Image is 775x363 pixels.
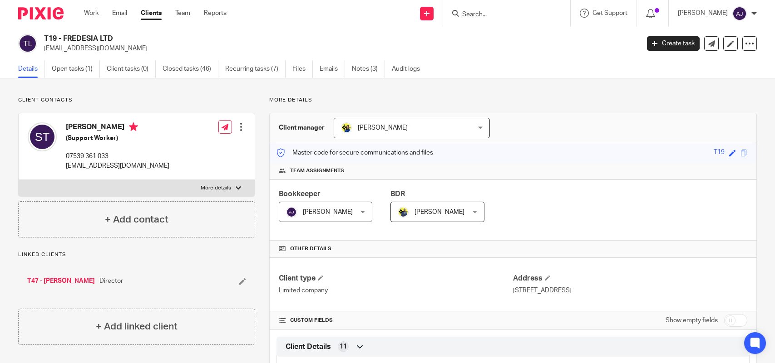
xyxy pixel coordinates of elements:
[66,161,169,170] p: [EMAIL_ADDRESS][DOMAIN_NAME]
[105,213,168,227] h4: + Add contact
[141,9,162,18] a: Clients
[175,9,190,18] a: Team
[225,60,286,78] a: Recurring tasks (7)
[292,60,313,78] a: Files
[279,274,513,283] h4: Client type
[66,134,169,143] h5: (Support Worker)
[99,276,123,286] span: Director
[28,122,57,151] img: svg%3E
[18,7,64,19] img: Pixie
[290,167,344,174] span: Team assignments
[513,286,747,295] p: [STREET_ADDRESS]
[129,122,138,131] i: Primary
[290,245,331,252] span: Other details
[52,60,100,78] a: Open tasks (1)
[27,276,95,286] a: T47 - [PERSON_NAME]
[163,60,218,78] a: Closed tasks (46)
[107,60,156,78] a: Client tasks (0)
[96,319,178,334] h4: + Add linked client
[714,148,725,158] div: T19
[666,316,718,325] label: Show empty fields
[66,122,169,134] h4: [PERSON_NAME]
[732,6,747,21] img: svg%3E
[44,34,515,44] h2: T19 - FREDESIA LTD
[204,9,227,18] a: Reports
[201,184,231,192] p: More details
[303,209,353,215] span: [PERSON_NAME]
[286,207,297,218] img: svg%3E
[461,11,543,19] input: Search
[398,207,409,218] img: Dennis-Starbridge.jpg
[341,122,352,133] img: Bobo-Starbridge%201.jpg
[415,209,464,215] span: [PERSON_NAME]
[392,60,427,78] a: Audit logs
[84,9,99,18] a: Work
[320,60,345,78] a: Emails
[66,152,169,161] p: 07539 361 033
[279,123,325,132] h3: Client manager
[340,342,347,351] span: 11
[647,36,700,51] a: Create task
[18,60,45,78] a: Details
[279,286,513,295] p: Limited company
[286,342,331,352] span: Client Details
[513,274,747,283] h4: Address
[18,251,255,258] p: Linked clients
[678,9,728,18] p: [PERSON_NAME]
[276,148,433,157] p: Master code for secure communications and files
[592,10,627,16] span: Get Support
[279,317,513,324] h4: CUSTOM FIELDS
[18,34,37,53] img: svg%3E
[358,125,408,131] span: [PERSON_NAME]
[390,190,405,198] span: BDR
[269,97,757,104] p: More details
[279,190,321,198] span: Bookkeeper
[112,9,127,18] a: Email
[352,60,385,78] a: Notes (3)
[18,97,255,104] p: Client contacts
[44,44,633,53] p: [EMAIL_ADDRESS][DOMAIN_NAME]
